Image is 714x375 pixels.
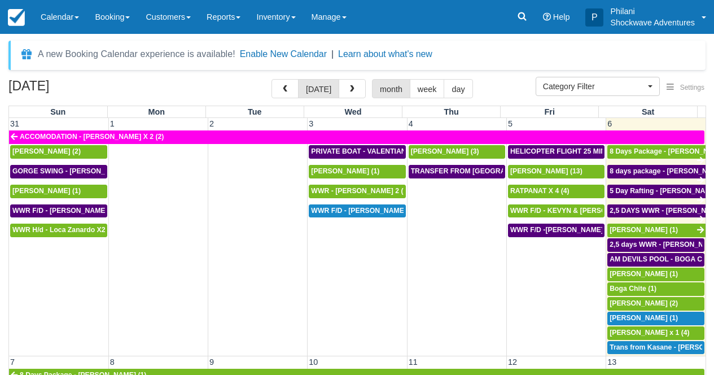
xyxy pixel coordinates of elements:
[543,81,645,92] span: Category Filter
[507,357,518,367] span: 12
[607,297,704,311] a: [PERSON_NAME] (2)
[444,107,458,116] span: Thu
[510,226,634,234] span: WWR F/D -[PERSON_NAME] X 15 (15)
[311,207,426,215] span: WWR F/D - [PERSON_NAME] x3 (3)
[308,357,319,367] span: 10
[610,329,689,337] span: [PERSON_NAME] x 1 (4)
[409,145,505,159] a: [PERSON_NAME] (3)
[10,204,107,218] a: WWR F/D - [PERSON_NAME] X 1 (1)
[9,130,704,144] a: ACCOMODATION - [PERSON_NAME] X 2 (2)
[311,167,379,175] span: [PERSON_NAME] (1)
[344,107,361,116] span: Wed
[510,187,570,195] span: RATPANAT X 4 (4)
[408,357,419,367] span: 11
[536,77,660,96] button: Category Filter
[508,145,605,159] a: HELICOPTER FLIGHT 25 MINS- [PERSON_NAME] X1 (1)
[607,185,706,198] a: 5 Day Rafting - [PERSON_NAME] X1 (1)
[510,207,654,215] span: WWR F/D - KEVYN & [PERSON_NAME] 2 (2)
[607,253,704,267] a: AM DEVILS POOL - BOGA CHITE X 1 (1)
[10,145,107,159] a: [PERSON_NAME] (2)
[338,49,432,59] a: Learn about what's new
[660,80,711,96] button: Settings
[298,79,339,98] button: [DATE]
[109,119,116,128] span: 1
[12,226,116,234] span: WWR H/d - Loca Zanardo X2 (2)
[410,79,445,98] button: week
[444,79,472,98] button: day
[208,119,215,128] span: 2
[9,357,16,367] span: 7
[508,185,605,198] a: RATPANAT X 4 (4)
[208,357,215,367] span: 9
[372,79,410,98] button: month
[8,79,151,100] h2: [DATE]
[680,84,704,91] span: Settings
[10,165,107,178] a: GORGE SWING - [PERSON_NAME] X 2 (2)
[311,187,409,195] span: WWR - [PERSON_NAME] 2 (2)
[309,185,405,198] a: WWR - [PERSON_NAME] 2 (2)
[510,167,582,175] span: [PERSON_NAME] (13)
[508,204,605,218] a: WWR F/D - KEVYN & [PERSON_NAME] 2 (2)
[248,107,262,116] span: Tue
[20,133,164,141] span: ACCOMODATION - [PERSON_NAME] X 2 (2)
[311,147,488,155] span: PRIVATE BOAT - VALENTIAN [PERSON_NAME] X 4 (4)
[10,224,107,237] a: WWR H/d - Loca Zanardo X2 (2)
[607,204,706,218] a: 2,5 DAYS WWR - [PERSON_NAME] X1 (1)
[109,357,116,367] span: 8
[8,9,25,26] img: checkfront-main-nav-mini-logo.png
[607,282,704,296] a: Boga Chite (1)
[607,165,706,178] a: 8 days package - [PERSON_NAME] X1 (1)
[411,167,682,175] span: TRANSFER FROM [GEOGRAPHIC_DATA] TO VIC FALLS - [PERSON_NAME] X 1 (1)
[12,207,130,215] span: WWR F/D - [PERSON_NAME] X 1 (1)
[10,185,107,198] a: [PERSON_NAME] (1)
[610,285,656,293] span: Boga Chite (1)
[510,147,693,155] span: HELICOPTER FLIGHT 25 MINS- [PERSON_NAME] X1 (1)
[408,119,414,128] span: 4
[545,107,555,116] span: Fri
[148,107,165,116] span: Mon
[309,145,405,159] a: PRIVATE BOAT - VALENTIAN [PERSON_NAME] X 4 (4)
[642,107,654,116] span: Sat
[38,47,235,61] div: A new Booking Calendar experience is available!
[606,357,617,367] span: 13
[585,8,603,27] div: P
[508,165,605,178] a: [PERSON_NAME] (13)
[12,187,81,195] span: [PERSON_NAME] (1)
[607,341,704,355] a: Trans from Kasane - [PERSON_NAME] X4 (4)
[610,314,678,322] span: [PERSON_NAME] (1)
[606,119,613,128] span: 6
[607,224,706,237] a: [PERSON_NAME] (1)
[9,119,20,128] span: 31
[309,165,405,178] a: [PERSON_NAME] (1)
[309,204,405,218] a: WWR F/D - [PERSON_NAME] x3 (3)
[610,6,695,17] p: Philani
[308,119,314,128] span: 3
[610,270,678,278] span: [PERSON_NAME] (1)
[610,299,678,307] span: [PERSON_NAME] (2)
[50,107,65,116] span: Sun
[607,268,704,281] a: [PERSON_NAME] (1)
[12,147,81,155] span: [PERSON_NAME] (2)
[507,119,514,128] span: 5
[610,17,695,28] p: Shockwave Adventures
[331,49,334,59] span: |
[411,147,479,155] span: [PERSON_NAME] (3)
[610,226,678,234] span: [PERSON_NAME] (1)
[607,326,704,340] a: [PERSON_NAME] x 1 (4)
[240,49,327,60] button: Enable New Calendar
[12,167,150,175] span: GORGE SWING - [PERSON_NAME] X 2 (2)
[553,12,570,21] span: Help
[409,165,505,178] a: TRANSFER FROM [GEOGRAPHIC_DATA] TO VIC FALLS - [PERSON_NAME] X 1 (1)
[543,13,551,21] i: Help
[508,224,605,237] a: WWR F/D -[PERSON_NAME] X 15 (15)
[607,238,704,252] a: 2,5 days WWR - [PERSON_NAME] X2 (2)
[607,312,704,325] a: [PERSON_NAME] (1)
[607,145,706,159] a: 8 Days Package - [PERSON_NAME] (1)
